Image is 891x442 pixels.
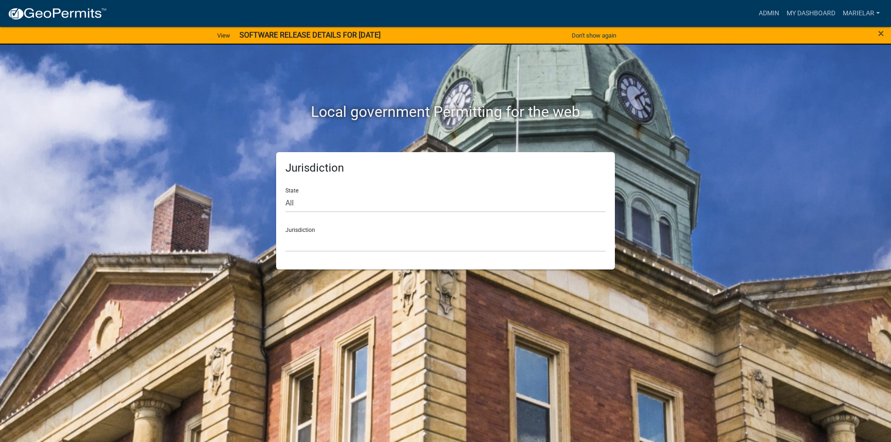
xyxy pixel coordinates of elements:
[878,27,884,40] span: ×
[188,103,703,121] h2: Local government Permitting for the web
[755,5,783,22] a: Admin
[568,28,620,43] button: Don't show again
[285,161,606,175] h5: Jurisdiction
[839,5,884,22] a: marielar
[783,5,839,22] a: My Dashboard
[878,28,884,39] button: Close
[239,31,381,39] strong: SOFTWARE RELEASE DETAILS FOR [DATE]
[213,28,234,43] a: View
